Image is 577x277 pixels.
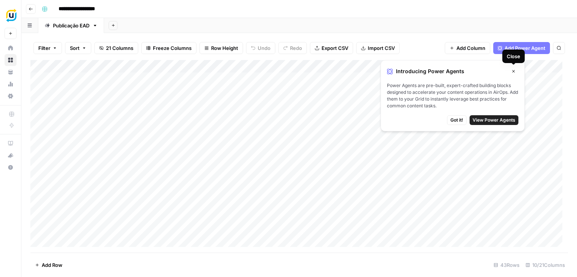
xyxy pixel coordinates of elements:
span: Freeze Columns [153,44,192,52]
a: Home [5,42,17,54]
span: Add Row [42,261,62,269]
button: Redo [278,42,307,54]
button: Add Power Agent [493,42,550,54]
button: Add Column [445,42,490,54]
button: Export CSV [310,42,353,54]
span: Add Power Agent [504,44,545,52]
span: 21 Columns [106,44,133,52]
button: Got it! [447,115,467,125]
div: Introducing Power Agents [387,66,518,76]
div: Publicação EAD [53,22,89,29]
button: Row Height [199,42,243,54]
button: Sort [65,42,91,54]
a: Settings [5,90,17,102]
span: Filter [38,44,50,52]
a: Usage [5,78,17,90]
span: Redo [290,44,302,52]
div: What's new? [5,150,16,161]
img: UNIGRAN PRESENCIAL Logo [5,9,18,22]
span: Export CSV [322,44,348,52]
button: Import CSV [356,42,400,54]
button: View Power Agents [470,115,518,125]
a: Browse [5,54,17,66]
button: Add Row [30,259,67,271]
a: Your Data [5,66,17,78]
button: What's new? [5,149,17,161]
span: View Power Agents [473,117,515,123]
a: AirOps Academy [5,137,17,149]
button: Undo [246,42,275,54]
button: Help + Support [5,161,17,173]
button: Workspace: UNIGRAN PRESENCIAL [5,6,17,25]
span: Import CSV [368,44,395,52]
a: Publicação EAD [38,18,104,33]
span: Add Column [456,44,485,52]
div: 10/21 Columns [523,259,568,271]
span: Sort [70,44,80,52]
span: Row Height [211,44,238,52]
button: Freeze Columns [141,42,196,54]
button: 21 Columns [94,42,138,54]
div: 43 Rows [491,259,523,271]
span: Power Agents are pre-built, expert-crafted building blocks designed to accelerate your content op... [387,82,518,109]
button: Filter [33,42,62,54]
span: Got it! [450,117,463,123]
span: Undo [258,44,270,52]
